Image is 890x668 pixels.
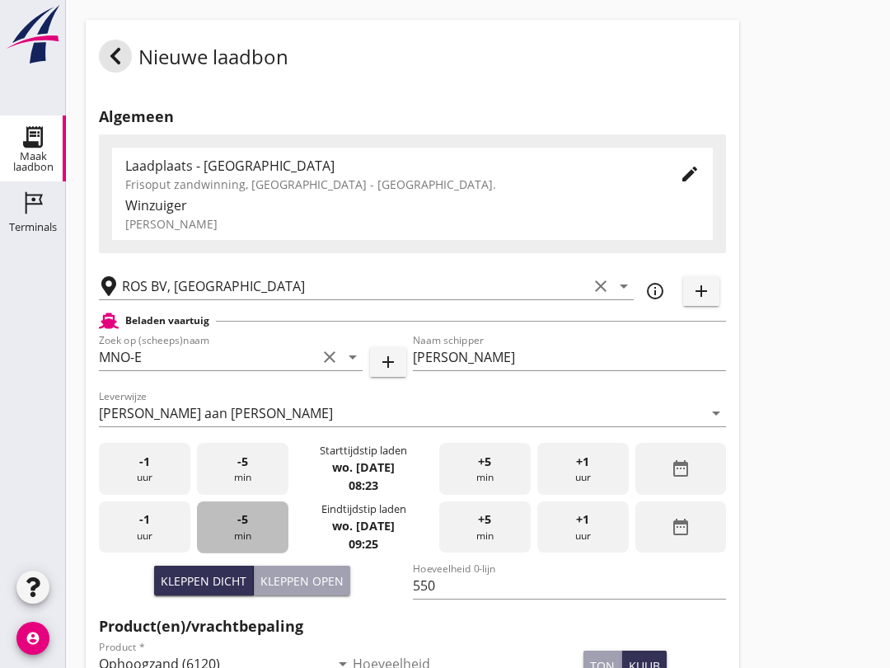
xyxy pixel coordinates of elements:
[671,517,691,537] i: date_range
[99,406,333,421] div: [PERSON_NAME] aan [PERSON_NAME]
[378,352,398,372] i: add
[321,501,406,517] div: Eindtijdstip laden
[645,281,665,301] i: info_outline
[260,572,344,590] div: Kleppen open
[122,273,588,299] input: Losplaats
[197,443,288,495] div: min
[614,276,634,296] i: arrow_drop_down
[576,453,589,471] span: +1
[343,347,363,367] i: arrow_drop_down
[99,615,726,637] h2: Product(en)/vrachtbepaling
[125,195,700,215] div: Winzuiger
[237,510,248,529] span: -5
[349,477,378,493] strong: 08:23
[9,222,57,233] div: Terminals
[125,156,653,176] div: Laadplaats - [GEOGRAPHIC_DATA]
[478,453,491,471] span: +5
[349,536,378,552] strong: 09:25
[413,572,727,599] input: Hoeveelheid 0-lijn
[537,443,629,495] div: uur
[413,344,727,370] input: Naam schipper
[332,518,395,534] strong: wo. [DATE]
[254,566,350,595] button: Kleppen open
[125,313,209,328] h2: Beladen vaartuig
[197,501,288,553] div: min
[320,347,340,367] i: clear
[3,4,63,65] img: logo-small.a267ee39.svg
[125,215,700,233] div: [PERSON_NAME]
[576,510,589,529] span: +1
[99,344,316,370] input: Zoek op (scheeps)naam
[237,453,248,471] span: -5
[671,459,691,478] i: date_range
[16,622,49,655] i: account_circle
[439,443,531,495] div: min
[99,501,190,553] div: uur
[99,443,190,495] div: uur
[99,106,726,128] h2: Algemeen
[591,276,611,296] i: clear
[332,459,395,475] strong: wo. [DATE]
[439,501,531,553] div: min
[320,443,407,459] div: Starttijdstip laden
[680,164,700,184] i: edit
[99,40,288,79] div: Nieuwe laadbon
[161,572,246,590] div: Kleppen dicht
[706,403,726,423] i: arrow_drop_down
[478,510,491,529] span: +5
[537,501,629,553] div: uur
[691,281,711,301] i: add
[125,176,653,193] div: Frisoput zandwinning, [GEOGRAPHIC_DATA] - [GEOGRAPHIC_DATA].
[139,453,150,471] span: -1
[154,566,254,595] button: Kleppen dicht
[139,510,150,529] span: -1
